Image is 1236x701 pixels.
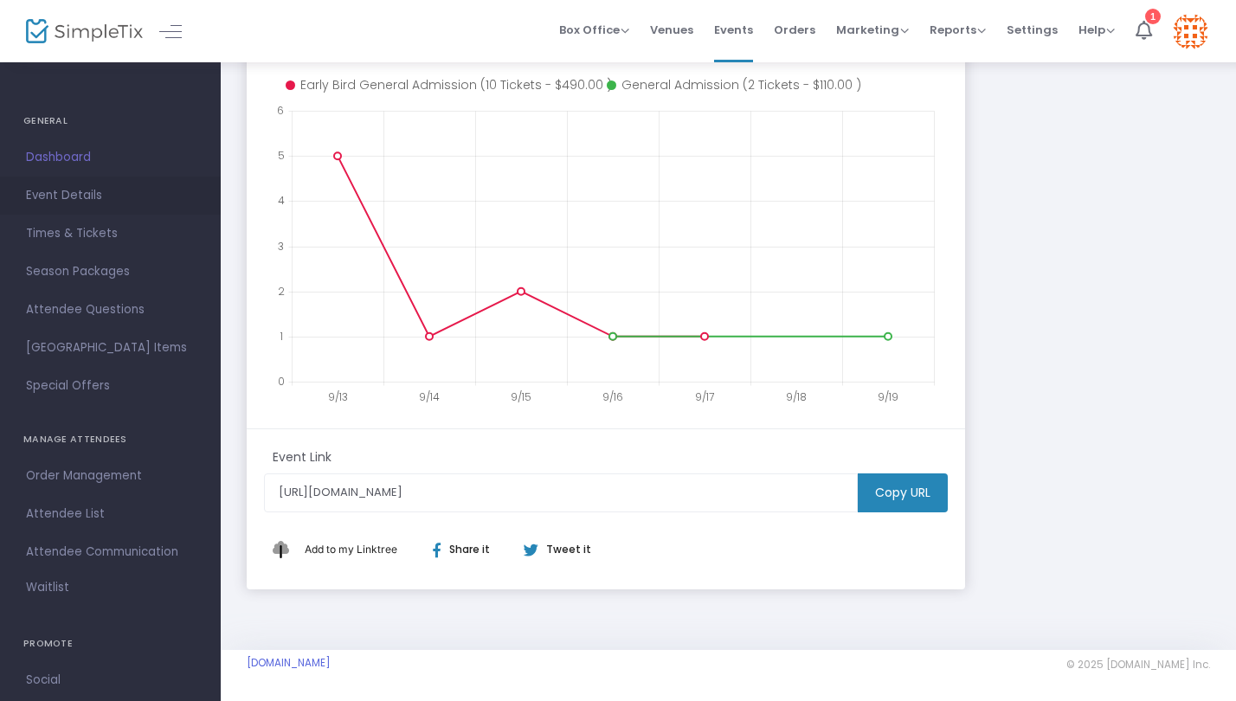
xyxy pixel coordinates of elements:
text: 9/15 [511,389,531,404]
h4: GENERAL [23,104,197,138]
div: Tweet it [506,542,600,557]
text: 9/16 [602,389,623,404]
span: Order Management [26,465,195,487]
span: Event Details [26,184,195,207]
h4: MANAGE ATTENDEES [23,422,197,457]
m-panel-subtitle: Event Link [273,448,332,466]
span: Reports [930,22,986,38]
span: [GEOGRAPHIC_DATA] Items [26,337,195,359]
img: linktree [273,541,300,557]
span: Special Offers [26,375,195,397]
span: Social [26,669,195,691]
text: 3 [278,238,284,253]
span: © 2025 [DOMAIN_NAME] Inc. [1066,658,1210,672]
span: Orders [774,8,815,52]
m-button: Copy URL [858,473,948,512]
span: Waitlist [26,579,69,596]
button: Add This to My Linktree [300,529,402,570]
text: 1 [280,328,283,343]
span: Settings [1007,8,1058,52]
span: Season Packages [26,260,195,283]
span: Marketing [836,22,909,38]
text: 2 [278,283,285,298]
div: Share it [415,542,523,557]
span: Attendee List [26,503,195,525]
text: 5 [278,148,285,163]
span: Venues [650,8,693,52]
text: 4 [278,193,285,208]
text: 9/13 [328,389,348,404]
div: 1 [1145,9,1161,24]
text: 6 [277,103,284,118]
span: Box Office [559,22,629,38]
text: 9/19 [878,389,898,404]
span: Times & Tickets [26,222,195,245]
span: Add to my Linktree [305,543,397,556]
h4: PROMOTE [23,627,197,661]
a: [DOMAIN_NAME] [247,656,331,670]
text: 0 [278,374,285,389]
text: 9/17 [695,389,714,404]
text: 9/14 [419,389,440,404]
span: Attendee Communication [26,541,195,563]
span: Events [714,8,753,52]
text: 9/18 [786,389,807,404]
span: Help [1078,22,1115,38]
span: Dashboard [26,146,195,169]
span: Attendee Questions [26,299,195,321]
